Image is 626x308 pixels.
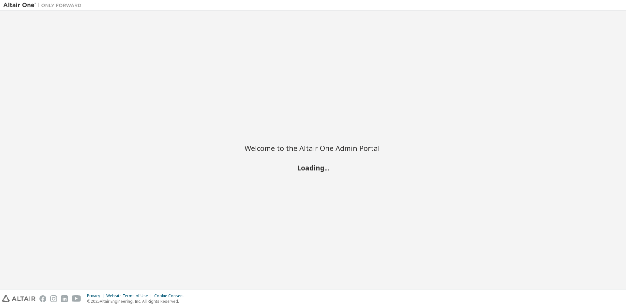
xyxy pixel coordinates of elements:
[154,293,188,299] div: Cookie Consent
[87,299,188,304] p: © 2025 Altair Engineering, Inc. All Rights Reserved.
[245,163,381,172] h2: Loading...
[106,293,154,299] div: Website Terms of Use
[3,2,85,8] img: Altair One
[87,293,106,299] div: Privacy
[72,295,81,302] img: youtube.svg
[61,295,68,302] img: linkedin.svg
[50,295,57,302] img: instagram.svg
[39,295,46,302] img: facebook.svg
[2,295,36,302] img: altair_logo.svg
[245,143,381,153] h2: Welcome to the Altair One Admin Portal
